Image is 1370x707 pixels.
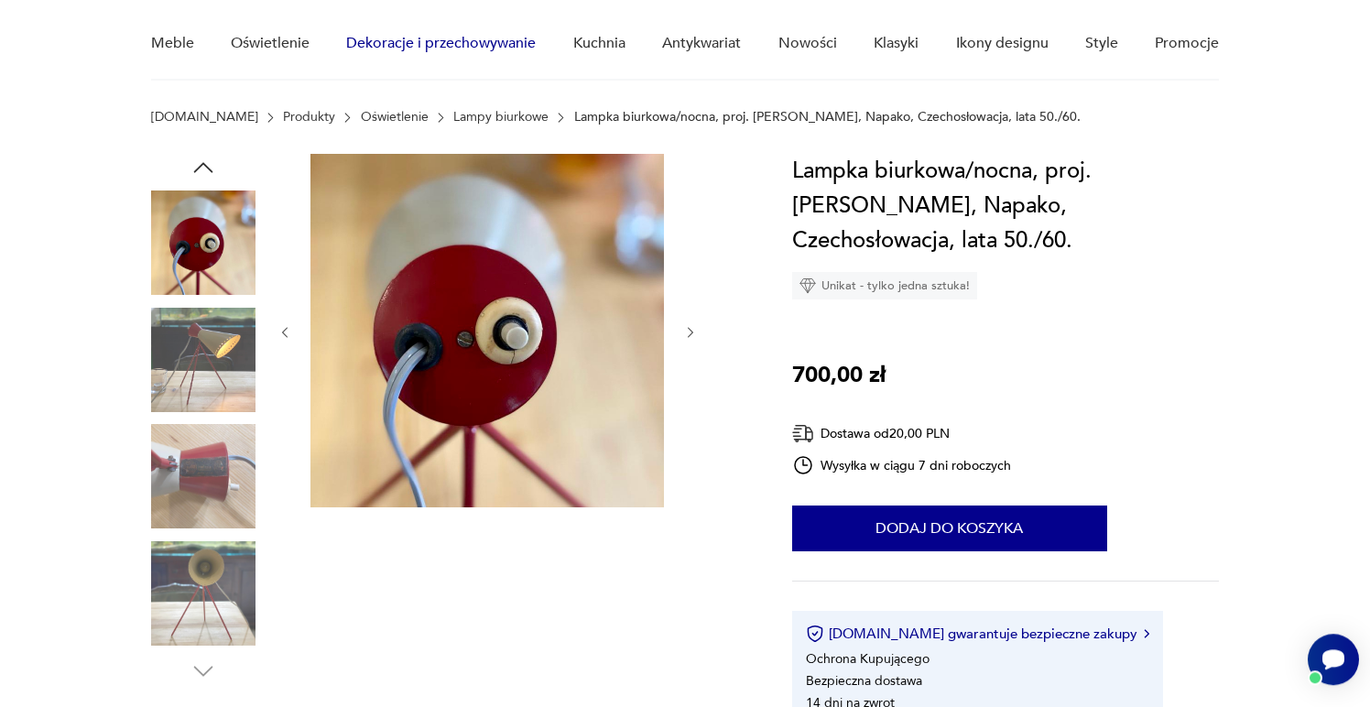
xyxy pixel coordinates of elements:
img: Ikona diamentu [799,277,816,294]
a: Dekoracje i przechowywanie [346,8,536,79]
img: Ikona certyfikatu [806,625,824,643]
a: Klasyki [874,8,919,79]
a: Produkty [283,110,335,125]
button: Dodaj do koszyka [792,506,1107,551]
h1: Lampka biurkowa/nocna, proj. [PERSON_NAME], Napako, Czechosłowacja, lata 50./60. [792,154,1220,258]
iframe: Smartsupp widget button [1308,634,1359,685]
img: Zdjęcie produktu Lampka biurkowa/nocna, proj. Josef Hůrka, Napako, Czechosłowacja, lata 50./60. [151,424,256,528]
a: Oświetlenie [361,110,429,125]
button: [DOMAIN_NAME] gwarantuje bezpieczne zakupy [806,625,1149,643]
img: Zdjęcie produktu Lampka biurkowa/nocna, proj. Josef Hůrka, Napako, Czechosłowacja, lata 50./60. [151,541,256,646]
a: Meble [151,8,194,79]
img: Zdjęcie produktu Lampka biurkowa/nocna, proj. Josef Hůrka, Napako, Czechosłowacja, lata 50./60. [151,308,256,412]
a: Kuchnia [573,8,625,79]
div: Wysyłka w ciągu 7 dni roboczych [792,454,1012,476]
li: Bezpieczna dostawa [806,672,922,690]
a: Style [1085,8,1118,79]
div: Dostawa od 20,00 PLN [792,422,1012,445]
a: Lampy biurkowe [453,110,549,125]
div: Unikat - tylko jedna sztuka! [792,272,977,299]
a: Promocje [1155,8,1219,79]
li: Ochrona Kupującego [806,650,930,668]
img: Zdjęcie produktu Lampka biurkowa/nocna, proj. Josef Hůrka, Napako, Czechosłowacja, lata 50./60. [151,190,256,295]
img: Ikona dostawy [792,422,814,445]
a: Nowości [778,8,837,79]
img: Zdjęcie produktu Lampka biurkowa/nocna, proj. Josef Hůrka, Napako, Czechosłowacja, lata 50./60. [310,154,664,507]
img: Ikona strzałki w prawo [1144,629,1149,638]
p: Lampka biurkowa/nocna, proj. [PERSON_NAME], Napako, Czechosłowacja, lata 50./60. [574,110,1081,125]
a: Oświetlenie [231,8,310,79]
a: Antykwariat [662,8,741,79]
a: Ikony designu [956,8,1049,79]
a: [DOMAIN_NAME] [151,110,258,125]
p: 700,00 zł [792,358,886,393]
